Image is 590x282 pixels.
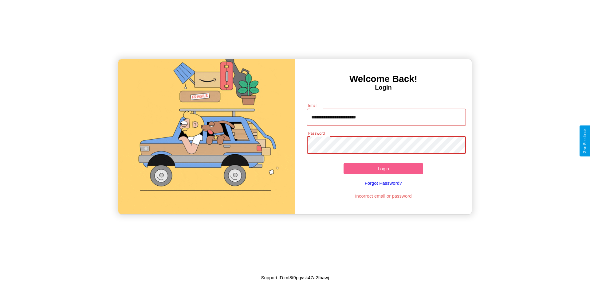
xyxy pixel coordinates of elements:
[295,84,472,91] h4: Login
[261,273,329,282] p: Support ID: mf8t9pgvsk47a2fbawj
[308,103,318,108] label: Email
[308,131,324,136] label: Password
[118,59,295,214] img: gif
[295,74,472,84] h3: Welcome Back!
[304,174,463,192] a: Forgot Password?
[344,163,423,174] button: Login
[304,192,463,200] p: Incorrect email or password
[583,129,587,153] div: Give Feedback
